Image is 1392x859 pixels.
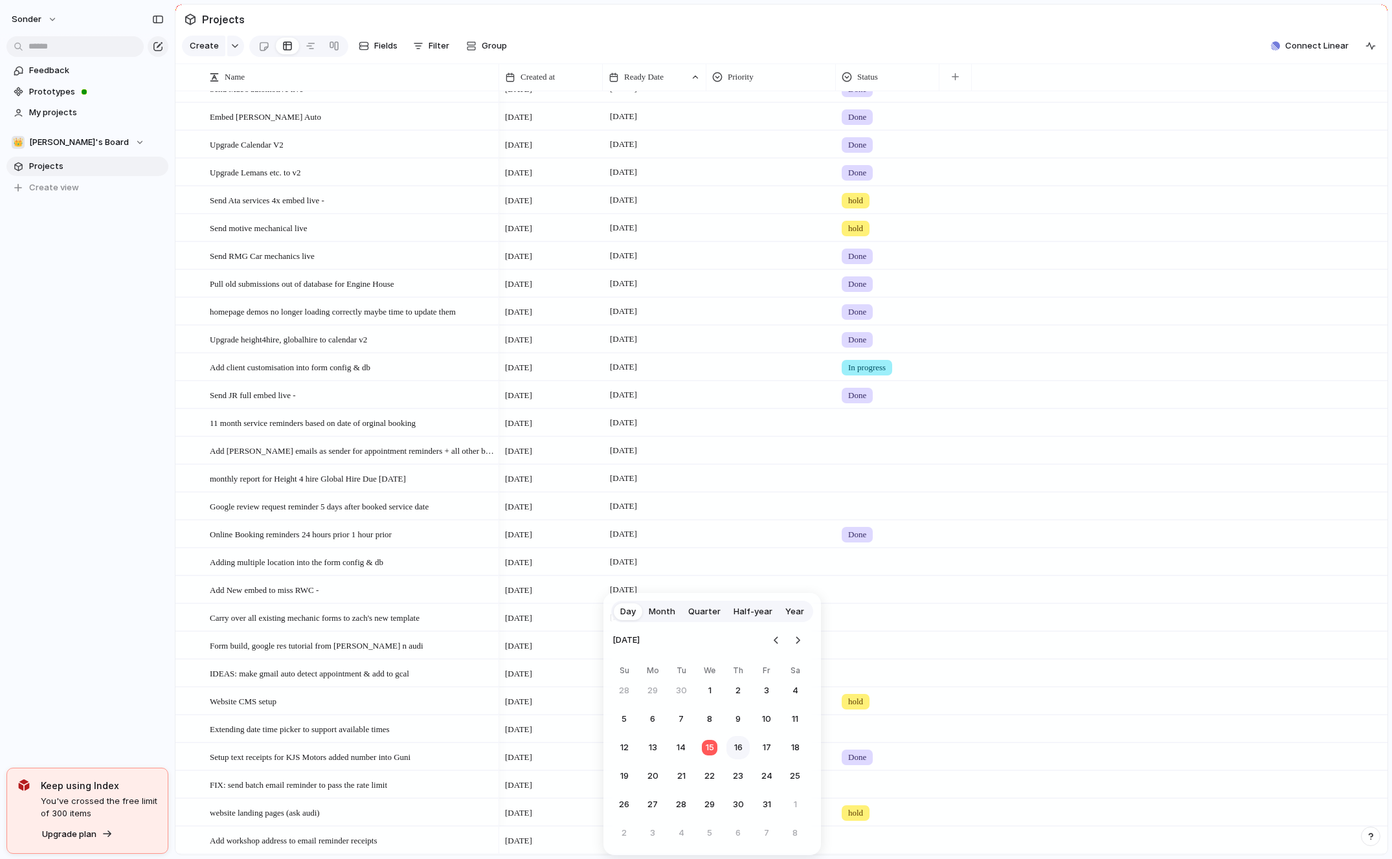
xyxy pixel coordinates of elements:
[641,679,664,702] button: Monday, September 29th, 2025
[698,665,721,679] th: Wednesday
[726,736,750,759] button: Thursday, October 16th, 2025
[669,736,693,759] button: Tuesday, October 14th, 2025
[669,793,693,816] button: Tuesday, October 28th, 2025
[698,821,721,845] button: Wednesday, November 5th, 2025
[755,793,778,816] button: Friday, October 31st, 2025
[612,679,636,702] button: Sunday, September 28th, 2025
[727,601,779,622] button: Half-year
[669,665,693,679] th: Tuesday
[688,605,721,618] span: Quarter
[698,708,721,731] button: Wednesday, October 8th, 2025
[783,821,807,845] button: Saturday, November 8th, 2025
[767,631,785,649] button: Go to the Previous Month
[641,793,664,816] button: Monday, October 27th, 2025
[612,764,636,788] button: Sunday, October 19th, 2025
[783,793,807,816] button: Saturday, November 1st, 2025
[641,708,664,731] button: Monday, October 6th, 2025
[755,679,778,702] button: Friday, October 3rd, 2025
[669,679,693,702] button: Tuesday, September 30th, 2025
[755,708,778,731] button: Friday, October 10th, 2025
[641,764,664,788] button: Monday, October 20th, 2025
[612,626,640,654] span: [DATE]
[612,736,636,759] button: Sunday, October 12th, 2025
[612,665,636,679] th: Sunday
[783,708,807,731] button: Saturday, October 11th, 2025
[789,631,807,649] button: Go to the Next Month
[682,601,727,622] button: Quarter
[642,601,682,622] button: Month
[783,665,807,679] th: Saturday
[726,764,750,788] button: Thursday, October 23rd, 2025
[783,764,807,788] button: Saturday, October 25th, 2025
[783,679,807,702] button: Saturday, October 4th, 2025
[620,605,636,618] span: Day
[614,601,642,622] button: Day
[755,736,778,759] button: Friday, October 17th, 2025
[785,605,804,618] span: Year
[612,665,807,845] table: October 2025
[641,736,664,759] button: Monday, October 13th, 2025
[726,708,750,731] button: Thursday, October 9th, 2025
[779,601,811,622] button: Year
[612,821,636,845] button: Sunday, November 2nd, 2025
[669,821,693,845] button: Tuesday, November 4th, 2025
[641,821,664,845] button: Monday, November 3rd, 2025
[783,736,807,759] button: Saturday, October 18th, 2025
[669,764,693,788] button: Tuesday, October 21st, 2025
[734,605,772,618] span: Half-year
[649,605,675,618] span: Month
[698,679,721,702] button: Wednesday, October 1st, 2025
[755,764,778,788] button: Friday, October 24th, 2025
[726,665,750,679] th: Thursday
[755,665,778,679] th: Friday
[669,708,693,731] button: Tuesday, October 7th, 2025
[698,736,721,759] button: Today, Wednesday, October 15th, 2025
[612,708,636,731] button: Sunday, October 5th, 2025
[698,793,721,816] button: Wednesday, October 29th, 2025
[698,764,721,788] button: Wednesday, October 22nd, 2025
[726,793,750,816] button: Thursday, October 30th, 2025
[612,793,636,816] button: Sunday, October 26th, 2025
[641,665,664,679] th: Monday
[726,821,750,845] button: Thursday, November 6th, 2025
[755,821,778,845] button: Friday, November 7th, 2025
[726,679,750,702] button: Thursday, October 2nd, 2025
